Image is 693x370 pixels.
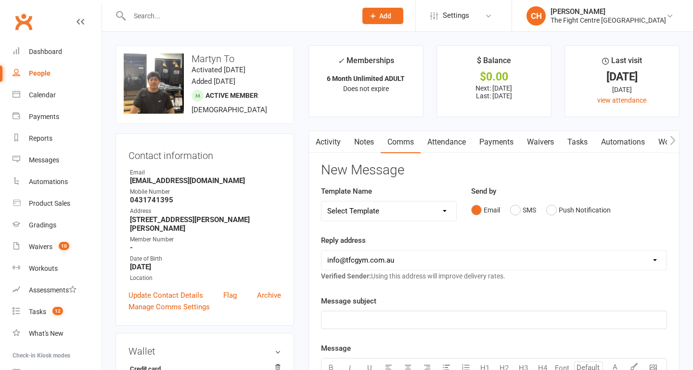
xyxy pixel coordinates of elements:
div: [DATE] [574,84,670,95]
div: Messages [29,156,59,164]
strong: Verified Sender: [321,272,371,280]
a: Messages [13,149,102,171]
a: view attendance [597,96,646,104]
button: SMS [510,201,536,219]
span: 12 [52,307,63,315]
a: Automations [13,171,102,193]
button: Email [471,201,500,219]
label: Template Name [321,185,372,197]
i: ✓ [338,56,344,66]
div: Email [130,168,281,177]
div: Assessments [29,286,77,294]
div: Waivers [29,243,52,251]
label: Send by [471,185,496,197]
label: Reply address [321,235,366,246]
div: Reports [29,134,52,142]
div: CH [526,6,546,26]
a: Flag [223,290,237,301]
a: Activity [309,131,347,153]
a: Waivers 10 [13,236,102,258]
strong: [STREET_ADDRESS][PERSON_NAME][PERSON_NAME] [130,215,281,233]
div: What's New [29,330,64,337]
span: [DEMOGRAPHIC_DATA] [192,106,267,114]
a: Waivers [520,131,561,153]
a: Archive [257,290,281,301]
a: Payments [13,106,102,128]
time: Activated [DATE] [192,66,245,74]
div: $0.00 [446,72,542,82]
a: Payments [473,131,520,153]
div: People [29,69,51,77]
div: Mobile Number [130,187,281,197]
div: Product Sales [29,199,70,207]
a: Dashboard [13,41,102,63]
a: Clubworx [12,10,36,34]
a: Tasks 12 [13,301,102,323]
div: $ Balance [477,54,511,72]
strong: 0431741395 [130,196,281,204]
a: Comms [381,131,421,153]
span: Does not expire [343,85,389,92]
div: The Fight Centre [GEOGRAPHIC_DATA] [551,16,666,25]
a: Assessments [13,279,102,301]
a: Manage Comms Settings [128,301,210,313]
a: Automations [594,131,652,153]
button: Add [362,8,403,24]
a: Product Sales [13,193,102,214]
a: Notes [347,131,381,153]
a: Workouts [13,258,102,279]
div: Payments [29,113,59,120]
div: [PERSON_NAME] [551,7,666,16]
a: Calendar [13,84,102,106]
div: [DATE] [574,72,670,82]
div: Gradings [29,221,56,229]
a: Tasks [561,131,594,153]
h3: Wallet [128,346,281,357]
a: Update Contact Details [128,290,203,301]
div: Address [130,207,281,216]
button: Push Notification [546,201,611,219]
div: Workouts [29,264,58,272]
label: Message subject [321,295,376,307]
a: People [13,63,102,84]
h3: New Message [321,163,667,178]
div: Member Number [130,235,281,244]
a: Reports [13,128,102,149]
input: Search... [127,9,350,23]
div: Automations [29,178,68,185]
time: Added [DATE] [192,77,235,86]
div: Location [130,274,281,283]
strong: - [130,243,281,252]
div: Date of Birth [130,254,281,264]
img: image1749715810.png [124,53,184,114]
strong: 6 Month Unlimited ADULT [327,75,405,82]
strong: [DATE] [130,263,281,271]
div: Calendar [29,91,56,99]
a: What's New [13,323,102,344]
a: Gradings [13,214,102,236]
div: Tasks [29,308,46,316]
div: Dashboard [29,48,62,55]
span: Using this address will improve delivery rates. [321,272,505,280]
div: Last visit [602,54,642,72]
span: Add [379,12,391,20]
p: Next: [DATE] Last: [DATE] [446,84,542,100]
span: Active member [205,92,258,99]
span: 10 [59,242,69,250]
h3: Contact information [128,146,281,161]
h3: Martyn To [124,53,286,64]
a: Attendance [421,131,473,153]
label: Message [321,343,351,354]
strong: [EMAIL_ADDRESS][DOMAIN_NAME] [130,176,281,185]
div: Memberships [338,54,394,72]
span: Settings [443,5,469,26]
